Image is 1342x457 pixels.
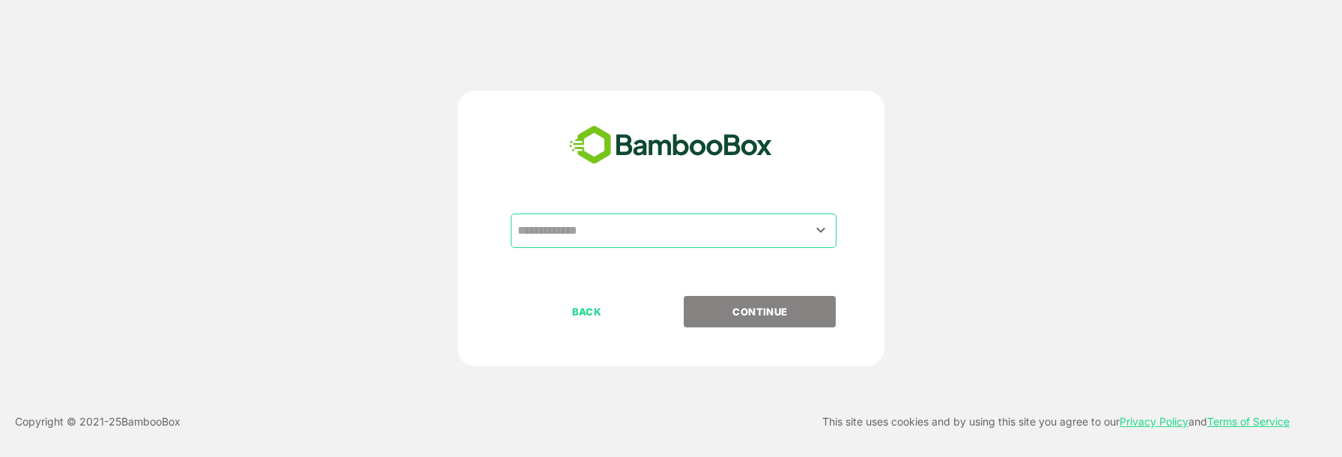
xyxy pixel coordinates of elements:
img: bamboobox [561,121,780,170]
a: Privacy Policy [1120,415,1188,428]
p: This site uses cookies and by using this site you agree to our and [822,413,1290,431]
button: Open [811,220,831,240]
button: CONTINUE [684,296,836,327]
p: CONTINUE [685,303,835,320]
a: Terms of Service [1207,415,1290,428]
p: Copyright © 2021- 25 BambooBox [15,413,180,431]
p: BACK [512,303,662,320]
button: BACK [511,296,663,327]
